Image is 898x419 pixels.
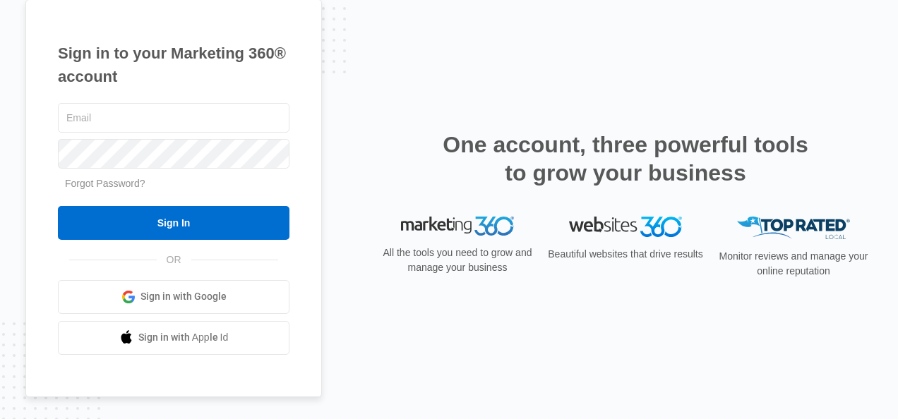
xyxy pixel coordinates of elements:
[58,321,289,355] a: Sign in with Apple Id
[569,217,682,237] img: Websites 360
[58,280,289,314] a: Sign in with Google
[401,217,514,236] img: Marketing 360
[378,245,537,275] p: All the tools you need to grow and manage your business
[65,178,145,189] a: Forgot Password?
[58,42,289,88] h1: Sign in to your Marketing 360® account
[138,330,229,345] span: Sign in with Apple Id
[737,217,850,240] img: Top Rated Local
[438,130,813,187] h2: One account, three powerful tools to grow your business
[157,253,191,267] span: OR
[140,289,227,304] span: Sign in with Google
[546,247,705,262] p: Beautiful websites that drive results
[58,206,289,240] input: Sign In
[58,103,289,133] input: Email
[714,249,873,279] p: Monitor reviews and manage your online reputation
